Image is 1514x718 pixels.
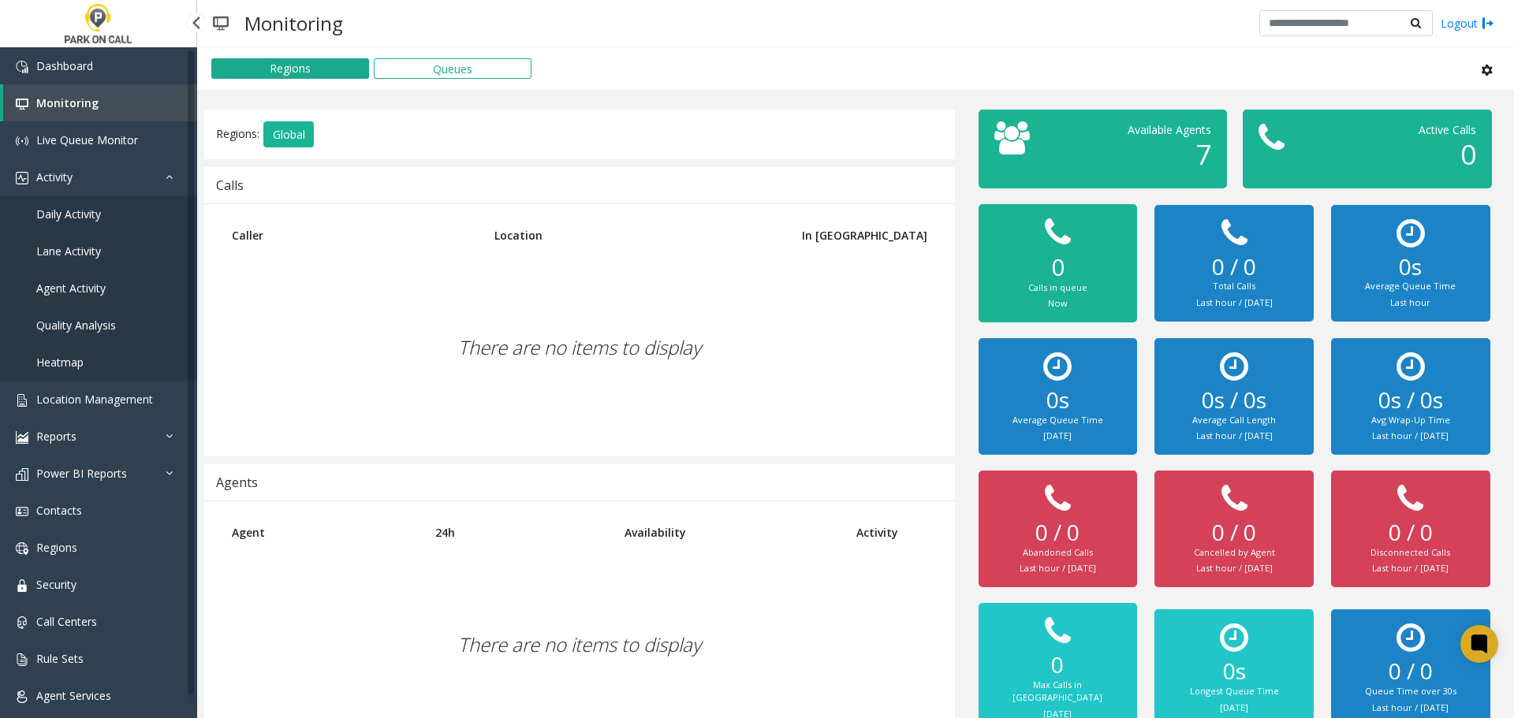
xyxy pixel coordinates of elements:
span: Activity [36,169,73,184]
span: Daily Activity [36,206,101,221]
button: Global [263,121,314,148]
h2: 0 / 0 [994,519,1121,546]
div: Calls [216,175,244,195]
img: 'icon' [16,616,28,629]
span: Regions [36,540,77,555]
span: Heatmap [36,355,84,370]
div: Abandoned Calls [994,546,1121,560]
h2: 0 [994,253,1121,281]
img: 'icon' [16,135,28,147]
th: Agent [220,513,423,552]
small: [DATE] [1220,701,1248,713]
span: Dashboard [36,58,93,73]
span: Available Agents [1128,122,1211,137]
th: In [GEOGRAPHIC_DATA] [762,216,939,255]
img: 'icon' [16,579,28,592]
span: 0 [1460,136,1476,173]
div: Average Call Length [1170,414,1297,427]
span: 7 [1195,136,1211,173]
img: 'icon' [16,542,28,555]
th: Availability [613,513,845,552]
h2: 0s [1170,658,1297,685]
h2: 0s / 0s [1347,387,1474,414]
span: Monitoring [36,95,99,110]
span: Call Centers [36,614,97,629]
span: Security [36,577,76,592]
div: Longest Queue Time [1170,685,1297,698]
h2: 0 / 0 [1347,658,1474,685]
img: logout [1482,15,1494,32]
h2: 0 [994,652,1121,679]
span: Rule Sets [36,651,84,666]
img: 'icon' [16,394,28,407]
div: Agents [216,472,258,493]
small: Last hour / [DATE] [1372,430,1449,441]
button: Queues [374,58,531,79]
div: There are no items to display [220,255,939,441]
div: Max Calls in [GEOGRAPHIC_DATA] [994,679,1121,705]
span: Regions: [216,125,259,140]
img: 'icon' [16,653,28,666]
img: 'icon' [16,98,28,110]
span: Agent Activity [36,281,106,296]
h2: 0 / 0 [1347,519,1474,546]
img: 'icon' [16,61,28,73]
th: Location [483,216,762,255]
h2: 0 / 0 [1170,519,1297,546]
img: pageIcon [213,4,229,43]
small: Last hour / [DATE] [1196,562,1273,574]
small: Now [1048,297,1068,309]
div: Cancelled by Agent [1170,546,1297,560]
h2: 0 / 0 [1170,254,1297,281]
small: Last hour / [DATE] [1372,701,1449,713]
span: Quality Analysis [36,318,116,333]
span: Lane Activity [36,244,101,259]
img: 'icon' [16,690,28,703]
span: Location Management [36,392,153,407]
small: [DATE] [1043,430,1072,441]
th: Caller [220,216,483,255]
img: 'icon' [16,172,28,184]
a: Logout [1441,15,1494,32]
span: Reports [36,429,76,444]
span: Contacts [36,503,82,518]
button: Regions [211,58,369,79]
div: Disconnected Calls [1347,546,1474,560]
div: Average Queue Time [1347,280,1474,293]
small: Last hour / [DATE] [1196,296,1273,308]
div: Calls in queue [994,281,1121,295]
h2: 0s [1347,254,1474,281]
span: Active Calls [1419,122,1476,137]
div: Queue Time over 30s [1347,685,1474,698]
th: Activity [845,513,939,552]
h2: 0s / 0s [1170,387,1297,414]
th: 24h [423,513,613,552]
small: Last hour / [DATE] [1196,430,1273,441]
small: Last hour / [DATE] [1372,562,1449,574]
span: Power BI Reports [36,466,127,481]
div: Total Calls [1170,280,1297,293]
img: 'icon' [16,431,28,444]
small: Last hour / [DATE] [1020,562,1096,574]
h3: Monitoring [237,4,351,43]
small: Last hour [1390,296,1430,308]
div: Avg Wrap-Up Time [1347,414,1474,427]
img: 'icon' [16,468,28,481]
a: Monitoring [3,84,197,121]
img: 'icon' [16,505,28,518]
div: Average Queue Time [994,414,1121,427]
h2: 0s [994,387,1121,414]
span: Live Queue Monitor [36,132,138,147]
span: Agent Services [36,688,111,703]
